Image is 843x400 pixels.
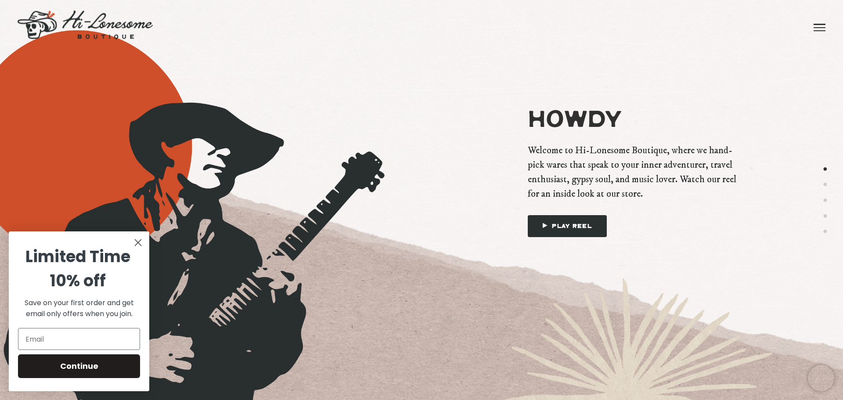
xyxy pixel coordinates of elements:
[823,210,828,221] button: 4
[823,195,828,206] button: 3
[823,163,828,174] button: 1
[823,179,828,190] button: 2
[528,143,737,201] span: Welcome to Hi-Lonesome Boutique, where we hand-pick wares that speak to your inner adventurer, tr...
[823,226,828,237] button: 5
[50,270,106,292] span: 10% off
[18,354,140,378] button: Continue
[25,298,134,319] span: Save on your first order and get email only offers when you join.
[18,328,140,350] input: Email
[130,235,146,250] button: Close dialog
[25,245,130,268] span: Limited Time
[808,365,834,391] iframe: Chatra live chat
[528,106,737,135] span: Howdy
[18,11,153,40] img: logo
[528,215,607,237] a: Play Reel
